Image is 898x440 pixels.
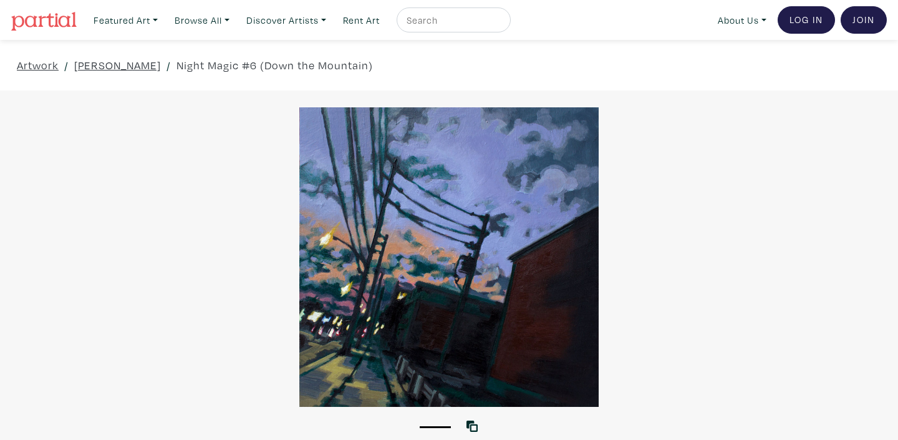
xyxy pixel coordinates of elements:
[169,7,235,33] a: Browse All
[841,6,887,34] a: Join
[88,7,163,33] a: Featured Art
[405,12,499,28] input: Search
[167,57,171,74] span: /
[17,57,59,74] a: Artwork
[778,6,835,34] a: Log In
[241,7,332,33] a: Discover Artists
[420,426,451,428] button: 1 of 1
[337,7,385,33] a: Rent Art
[176,57,373,74] a: Night Magic #6 (Down the Mountain)
[712,7,772,33] a: About Us
[64,57,69,74] span: /
[74,57,161,74] a: [PERSON_NAME]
